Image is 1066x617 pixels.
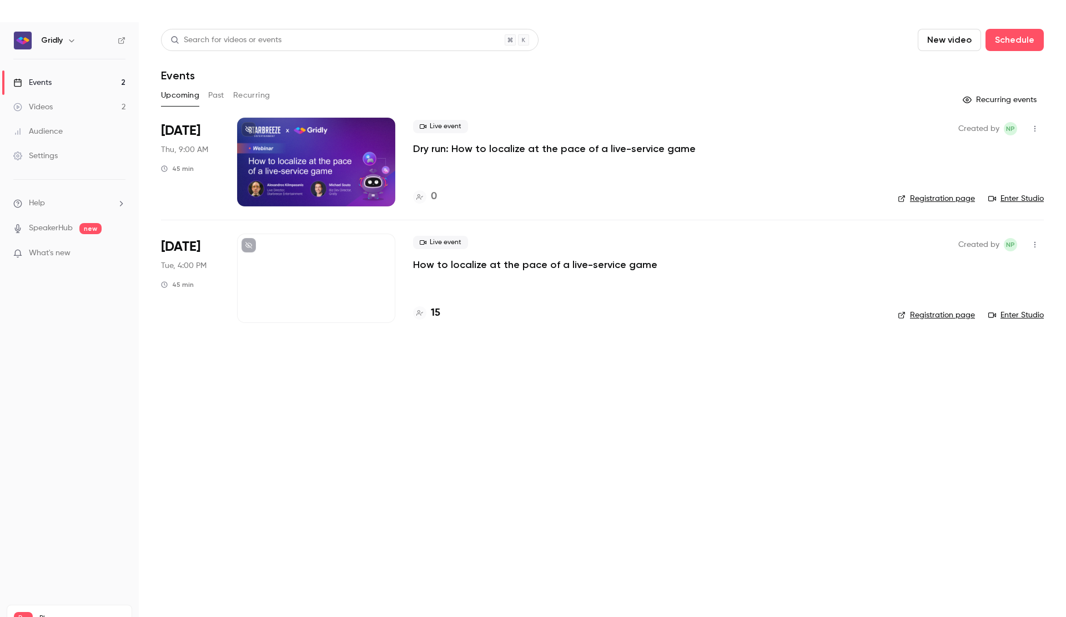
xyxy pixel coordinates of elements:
a: Dry run: How to localize at the pace of a live-service game [413,142,696,155]
span: [DATE] [161,122,200,140]
a: SpeakerHub [29,222,73,234]
div: Keywords by Traffic [123,65,187,73]
div: Search for videos or events [170,34,281,46]
span: Ngan Phan [1004,238,1017,251]
a: Enter Studio [988,193,1044,204]
div: Domain: [DOMAIN_NAME] [29,29,122,38]
span: Created by [958,238,999,251]
span: What's new [29,247,71,259]
div: Settings [13,150,58,161]
img: website_grey.svg [18,29,27,38]
span: Help [29,198,45,209]
img: Gridly [14,32,32,49]
li: help-dropdown-opener [13,198,125,209]
button: Upcoming [161,87,199,104]
h1: Events [161,69,195,82]
span: [DATE] [161,238,200,256]
button: Schedule [985,29,1044,51]
h6: Gridly [41,35,63,46]
a: 15 [413,306,440,321]
div: 45 min [161,164,194,173]
span: Created by [958,122,999,135]
div: v 4.0.25 [31,18,54,27]
div: Audience [13,126,63,137]
a: Enter Studio [988,310,1044,321]
span: Live event [413,120,468,133]
img: tab_domain_overview_orange.svg [30,64,39,73]
div: 45 min [161,280,194,289]
button: Recurring [233,87,270,104]
h4: 0 [431,189,437,204]
div: Sep 11 Thu, 9:00 AM (Europe/Stockholm) [161,118,219,206]
h4: 15 [431,306,440,321]
a: Registration page [898,193,975,204]
img: logo_orange.svg [18,18,27,27]
span: Live event [413,236,468,249]
button: Past [208,87,224,104]
span: NP [1006,238,1015,251]
button: New video [918,29,981,51]
a: 0 [413,189,437,204]
span: Tue, 4:00 PM [161,260,207,271]
div: Domain Overview [42,65,99,73]
div: Sep 16 Tue, 4:00 PM (Europe/Stockholm) [161,234,219,322]
button: Recurring events [958,91,1044,109]
img: tab_keywords_by_traffic_grey.svg [110,64,119,73]
a: Registration page [898,310,975,321]
a: How to localize at the pace of a live-service game [413,258,657,271]
div: Videos [13,102,53,113]
span: Ngan Phan [1004,122,1017,135]
span: NP [1006,122,1015,135]
span: Thu, 9:00 AM [161,144,208,155]
span: new [79,223,102,234]
div: Events [13,77,52,88]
